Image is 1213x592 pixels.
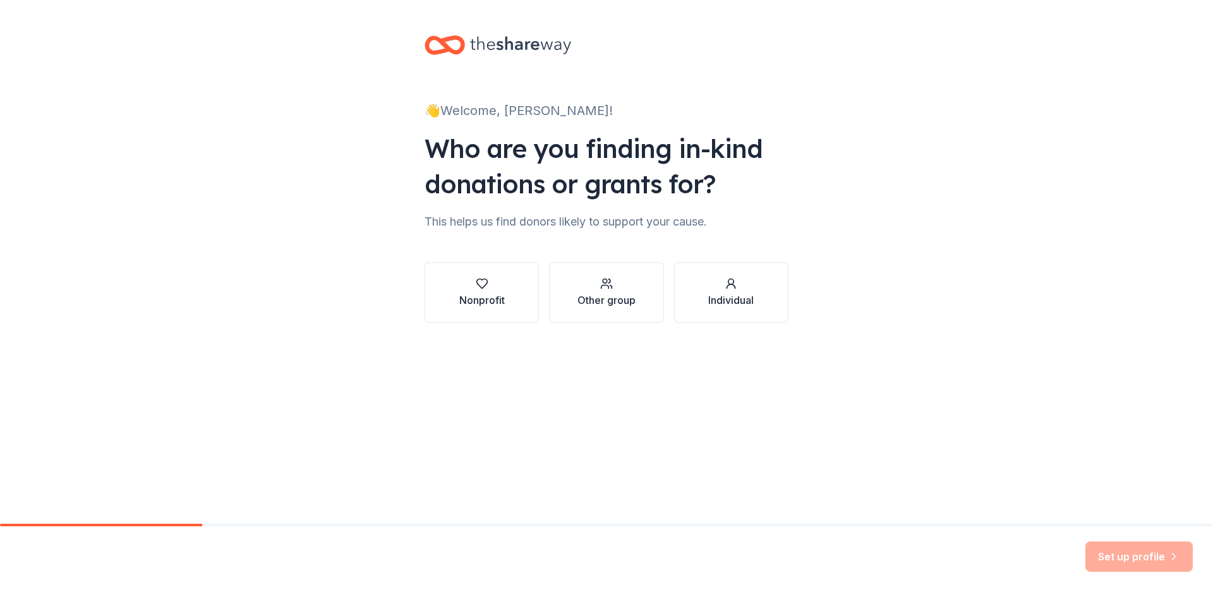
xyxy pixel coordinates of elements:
button: Other group [549,262,663,323]
div: 👋 Welcome, [PERSON_NAME]! [425,100,788,121]
button: Individual [674,262,788,323]
div: This helps us find donors likely to support your cause. [425,212,788,232]
div: Individual [708,293,754,308]
div: Other group [577,293,636,308]
div: Nonprofit [459,293,505,308]
div: Who are you finding in-kind donations or grants for? [425,131,788,202]
button: Nonprofit [425,262,539,323]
